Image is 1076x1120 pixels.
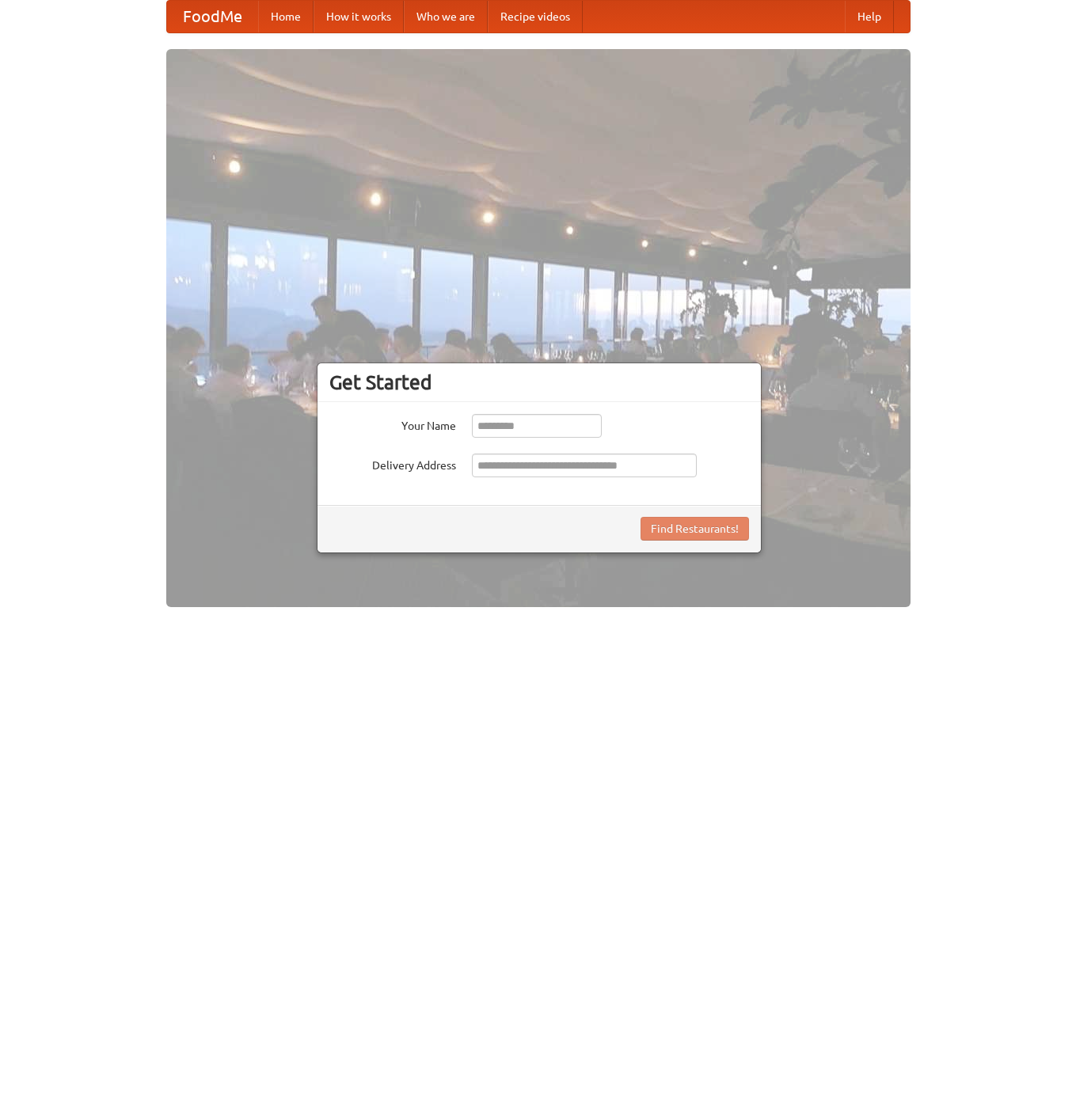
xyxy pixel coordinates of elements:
[329,414,456,434] label: Your Name
[314,1,404,32] a: How it works
[167,1,258,32] a: FoodMe
[641,517,749,541] button: Find Restaurants!
[488,1,583,32] a: Recipe videos
[329,370,749,394] h3: Get Started
[329,454,456,473] label: Delivery Address
[258,1,314,32] a: Home
[404,1,488,32] a: Who we are
[845,1,894,32] a: Help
